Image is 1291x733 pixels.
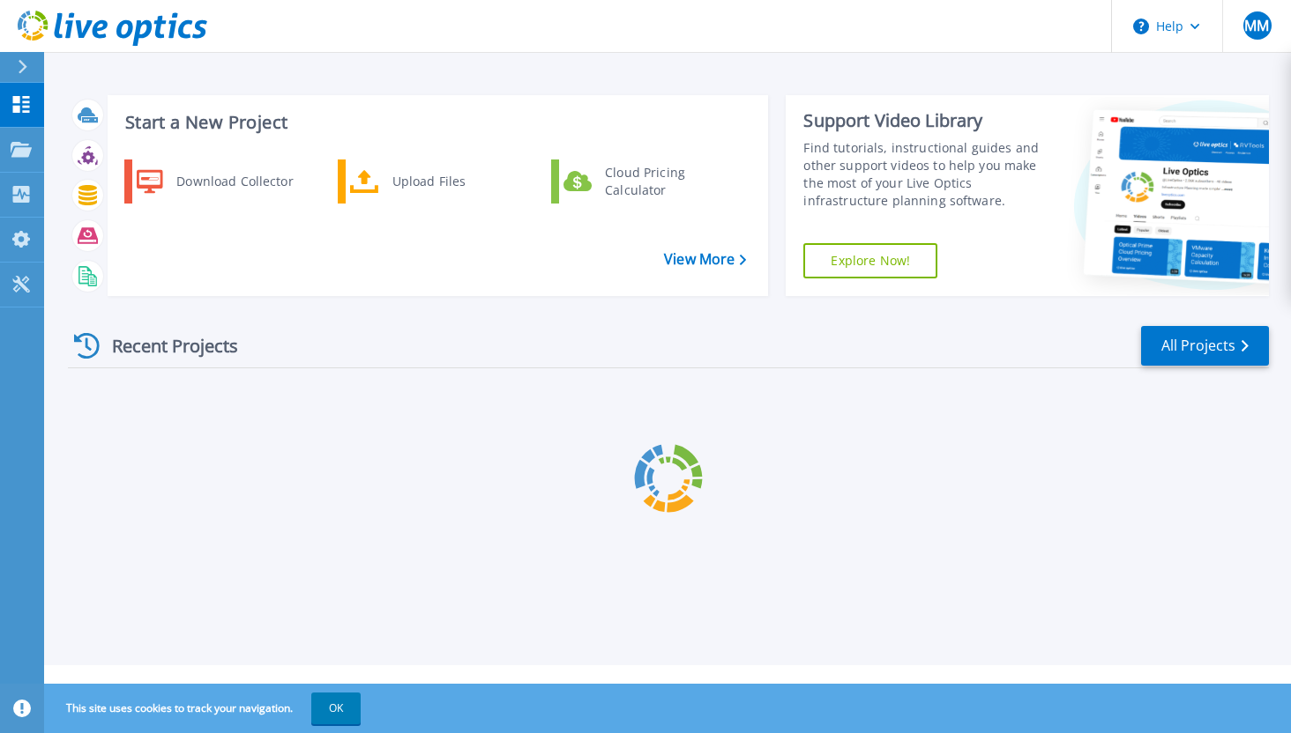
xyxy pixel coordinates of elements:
[124,159,305,204] a: Download Collector
[384,164,514,199] div: Upload Files
[664,251,746,268] a: View More
[803,243,937,278] a: Explore Now!
[49,692,361,724] span: This site uses cookies to track your navigation.
[168,164,301,199] div: Download Collector
[803,139,1045,210] div: Find tutorials, instructional guides and other support videos to help you make the most of your L...
[596,164,727,199] div: Cloud Pricing Calculator
[803,109,1045,132] div: Support Video Library
[551,159,732,204] a: Cloud Pricing Calculator
[1244,19,1269,33] span: MM
[68,324,262,367] div: Recent Projects
[1141,326,1269,366] a: All Projects
[311,692,361,724] button: OK
[125,113,746,132] h3: Start a New Project
[338,159,519,204] a: Upload Files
